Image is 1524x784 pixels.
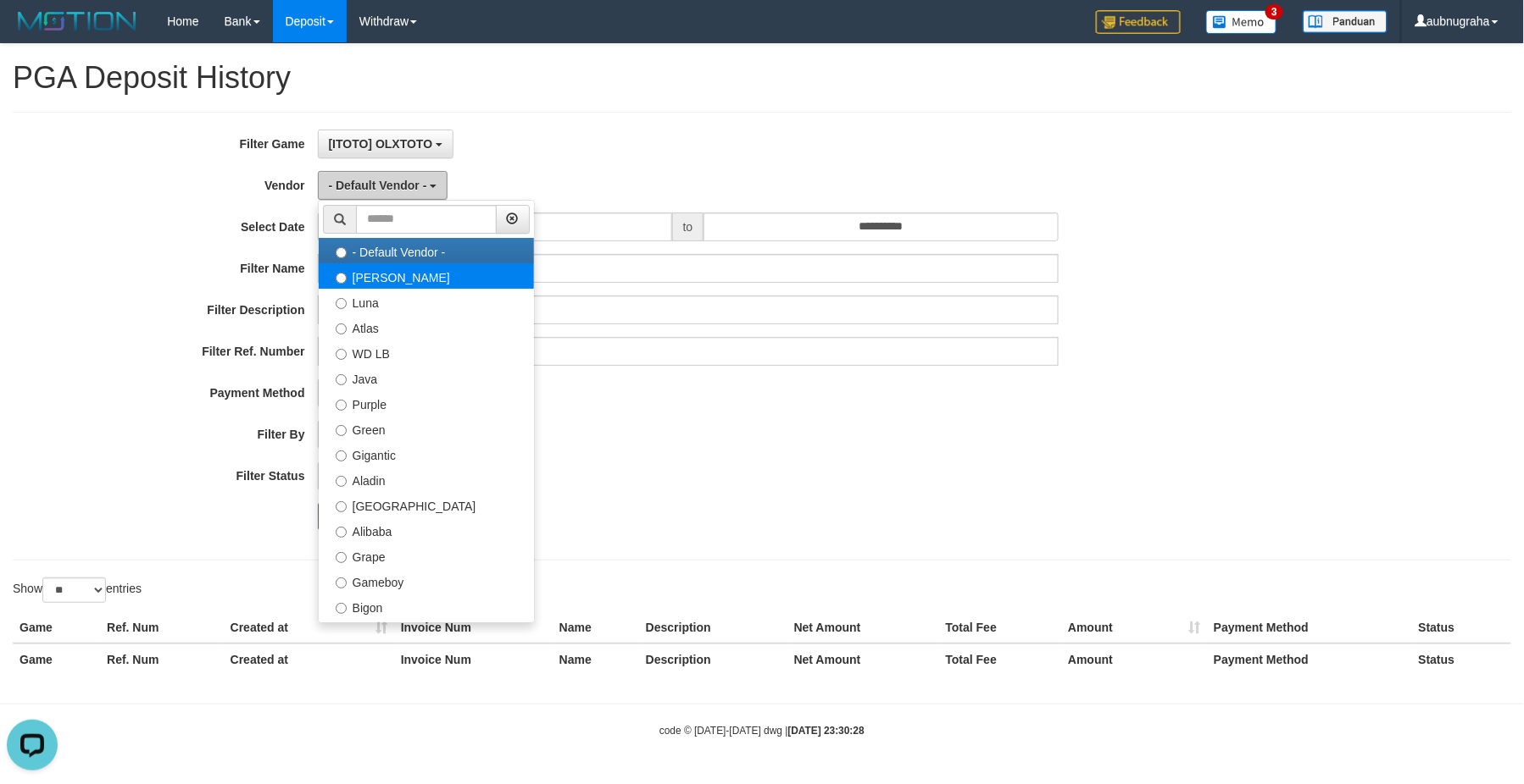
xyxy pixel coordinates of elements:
[336,450,347,461] input: Gigantic
[394,612,553,643] th: Invoice Num
[1207,643,1412,675] th: Payment Method
[1061,643,1207,675] th: Amount
[336,349,347,360] input: WD LB
[336,476,347,487] input: Aladin
[318,171,448,200] button: - Default Vendor -
[319,263,534,289] label: [PERSON_NAME]
[787,643,939,675] th: Net Amount
[336,501,347,512] input: [GEOGRAPHIC_DATA]
[319,390,534,416] label: Purple
[319,619,534,644] label: Allstar
[224,612,394,643] th: Created at
[13,577,142,603] label: Show entries
[329,137,433,151] span: [ITOTO] OLXTOTO
[319,314,534,340] label: Atlas
[319,517,534,543] label: Alibaba
[336,273,347,284] input: [PERSON_NAME]
[1412,612,1511,643] th: Status
[319,365,534,390] label: Java
[659,725,865,737] small: code © [DATE]-[DATE] dwg |
[319,441,534,467] label: Gigantic
[319,289,534,314] label: Luna
[1061,612,1207,643] th: Amount
[788,725,865,737] strong: [DATE] 23:30:28
[319,568,534,594] label: Gameboy
[329,179,427,192] span: - Default Vendor -
[1096,10,1181,34] img: Feedback.jpg
[224,643,394,675] th: Created at
[787,612,939,643] th: Net Amount
[100,612,224,643] th: Ref. Num
[553,612,639,643] th: Name
[553,643,639,675] th: Name
[1207,612,1412,643] th: Payment Method
[672,213,704,241] span: to
[939,612,1062,643] th: Total Fee
[336,552,347,563] input: Grape
[394,643,553,675] th: Invoice Num
[1265,4,1283,19] span: 3
[319,543,534,568] label: Grape
[319,492,534,517] label: [GEOGRAPHIC_DATA]
[7,7,58,58] button: Open LiveChat chat widget
[336,577,347,588] input: Gameboy
[13,643,100,675] th: Game
[1412,643,1511,675] th: Status
[13,61,1511,95] h1: PGA Deposit History
[42,577,106,603] select: Showentries
[639,643,787,675] th: Description
[336,400,347,411] input: Purple
[319,340,534,365] label: WD LB
[336,298,347,309] input: Luna
[336,527,347,538] input: Alibaba
[336,374,347,385] input: Java
[1206,10,1277,34] img: Button%20Memo.svg
[319,467,534,492] label: Aladin
[336,323,347,334] input: Atlas
[319,416,534,441] label: Green
[100,643,224,675] th: Ref. Num
[336,425,347,436] input: Green
[319,594,534,619] label: Bigon
[13,612,100,643] th: Game
[13,8,142,34] img: MOTION_logo.png
[318,130,454,158] button: [ITOTO] OLXTOTO
[336,603,347,614] input: Bigon
[319,238,534,263] label: - Default Vendor -
[336,247,347,258] input: - Default Vendor -
[639,612,787,643] th: Description
[939,643,1062,675] th: Total Fee
[1303,10,1388,33] img: panduan.png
